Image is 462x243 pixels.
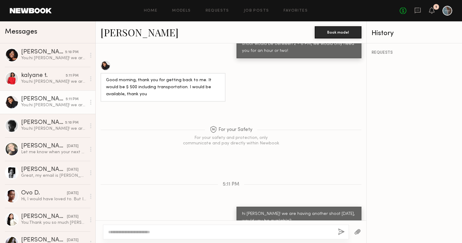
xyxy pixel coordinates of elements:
div: You: hi [PERSON_NAME]! we are having another shoot [DATE], would you be available? [21,79,86,85]
div: hi [PERSON_NAME]! we are having another shoot [DATE], would you be available? [242,211,356,225]
div: 5:10 PM [65,120,79,126]
a: Models [172,9,191,13]
div: [PERSON_NAME] [21,214,67,220]
div: Ovo D. [21,190,67,196]
div: [DATE] [67,143,79,149]
a: [PERSON_NAME] [101,26,178,39]
div: You: Thank you so much [PERSON_NAME]! [21,220,86,226]
a: Requests [206,9,229,13]
div: Let me know when your next shoot is! [21,149,86,155]
div: History [372,30,457,37]
div: [PERSON_NAME] [21,167,67,173]
div: Great, my email is [PERSON_NAME][EMAIL_ADDRESS][DOMAIN_NAME]! [21,173,86,179]
div: You: hi [PERSON_NAME]! we are having another shoot [DATE], would you be available? [21,126,86,132]
div: [DATE] [67,167,79,173]
div: kalyane t. [21,73,66,79]
div: [DATE] [67,214,79,220]
div: Good morning, thank you for getting back to me. It would be $ 500 including transportation. I wou... [106,77,220,98]
div: REQUESTS [372,51,457,55]
a: Favorites [284,9,308,13]
div: 1 [435,5,437,9]
div: Hi, I would have loved to. But I’m not in [GEOGRAPHIC_DATA] [DATE] [21,196,86,202]
div: 5:11 PM [66,73,79,79]
div: 5:10 PM [65,49,79,55]
span: For your Safety [210,126,252,134]
div: You: hi [PERSON_NAME]! we are having another shoot [DATE], would you be available? [21,102,86,108]
div: For your safety and protection, only communicate and pay directly within Newbook [182,135,280,146]
div: [PERSON_NAME] [21,49,65,55]
div: You: hi [PERSON_NAME]! we are having another shoot [DATE], would you be available? [21,55,86,61]
span: 5:11 PM [223,182,239,187]
div: 5:11 PM [66,96,79,102]
div: [PERSON_NAME] [21,143,67,149]
span: Messages [5,28,37,35]
a: Job Posts [244,9,269,13]
div: [PERSON_NAME] [21,96,66,102]
div: [PERSON_NAME] [21,120,65,126]
a: Book model [315,29,361,34]
button: Book model [315,26,361,38]
div: [DATE] [67,190,79,196]
a: Home [144,9,158,13]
